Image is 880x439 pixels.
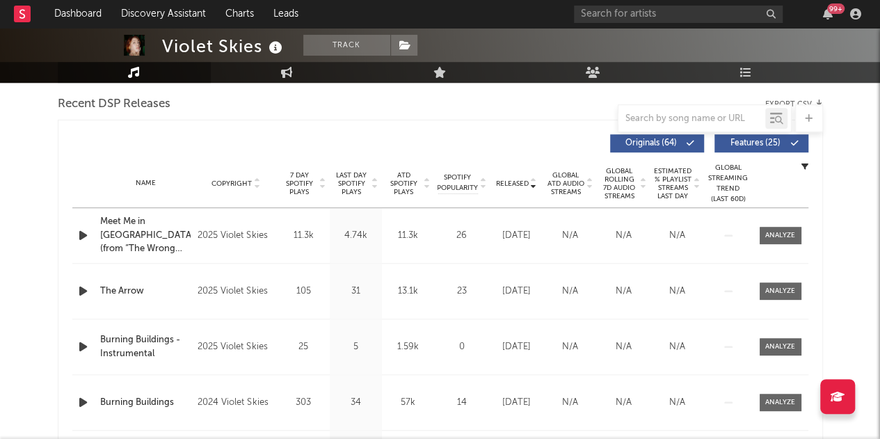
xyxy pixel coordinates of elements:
div: Name [100,178,191,189]
div: Violet Skies [162,35,286,58]
div: 25 [281,340,326,354]
div: 2024 Violet Skies [198,394,273,411]
div: N/A [547,340,593,354]
div: 105 [281,285,326,298]
input: Search by song name or URL [618,113,765,125]
div: N/A [654,229,701,243]
input: Search for artists [574,6,783,23]
div: 57k [385,396,431,410]
span: Features ( 25 ) [723,139,787,147]
div: 4.74k [333,229,378,243]
div: [DATE] [493,340,540,354]
div: 5 [333,340,378,354]
div: 1.59k [385,340,431,354]
div: N/A [600,340,647,354]
span: Global Rolling 7D Audio Streams [600,167,639,200]
button: Originals(64) [610,134,704,152]
div: 26 [438,229,486,243]
div: 13.1k [385,285,431,298]
span: Last Day Spotify Plays [333,171,370,196]
div: [DATE] [493,229,540,243]
div: 14 [438,396,486,410]
div: 23 [438,285,486,298]
div: [DATE] [493,285,540,298]
div: N/A [600,229,647,243]
a: Burning Buildings [100,396,191,410]
div: N/A [547,285,593,298]
div: N/A [600,285,647,298]
span: Recent DSP Releases [58,96,170,113]
div: N/A [547,229,593,243]
div: 0 [438,340,486,354]
span: Originals ( 64 ) [619,139,683,147]
div: 2025 Violet Skies [198,283,273,300]
div: N/A [654,340,701,354]
div: N/A [547,396,593,410]
button: Track [303,35,390,56]
div: N/A [654,396,701,410]
div: N/A [600,396,647,410]
span: ATD Spotify Plays [385,171,422,196]
div: 11.3k [385,229,431,243]
div: 11.3k [281,229,326,243]
span: Spotify Popularity [437,173,478,193]
div: 2025 Violet Skies [198,339,273,356]
div: 31 [333,285,378,298]
div: 303 [281,396,326,410]
div: [DATE] [493,396,540,410]
span: Released [496,179,529,188]
span: 7 Day Spotify Plays [281,171,318,196]
span: Global ATD Audio Streams [547,171,585,196]
div: N/A [654,285,701,298]
button: Features(25) [714,134,808,152]
div: Global Streaming Trend (Last 60D) [707,163,749,205]
span: Estimated % Playlist Streams Last Day [654,167,692,200]
a: Burning Buildings - Instrumental [100,333,191,360]
a: Meet Me in [GEOGRAPHIC_DATA] (from “The Wrong Paris” Soundtrack) [100,215,191,256]
div: 99 + [827,3,845,14]
button: 99+ [823,8,833,19]
span: Copyright [211,179,252,188]
div: 2025 Violet Skies [198,228,273,244]
div: 34 [333,396,378,410]
a: The Arrow [100,285,191,298]
button: Export CSV [765,100,823,109]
